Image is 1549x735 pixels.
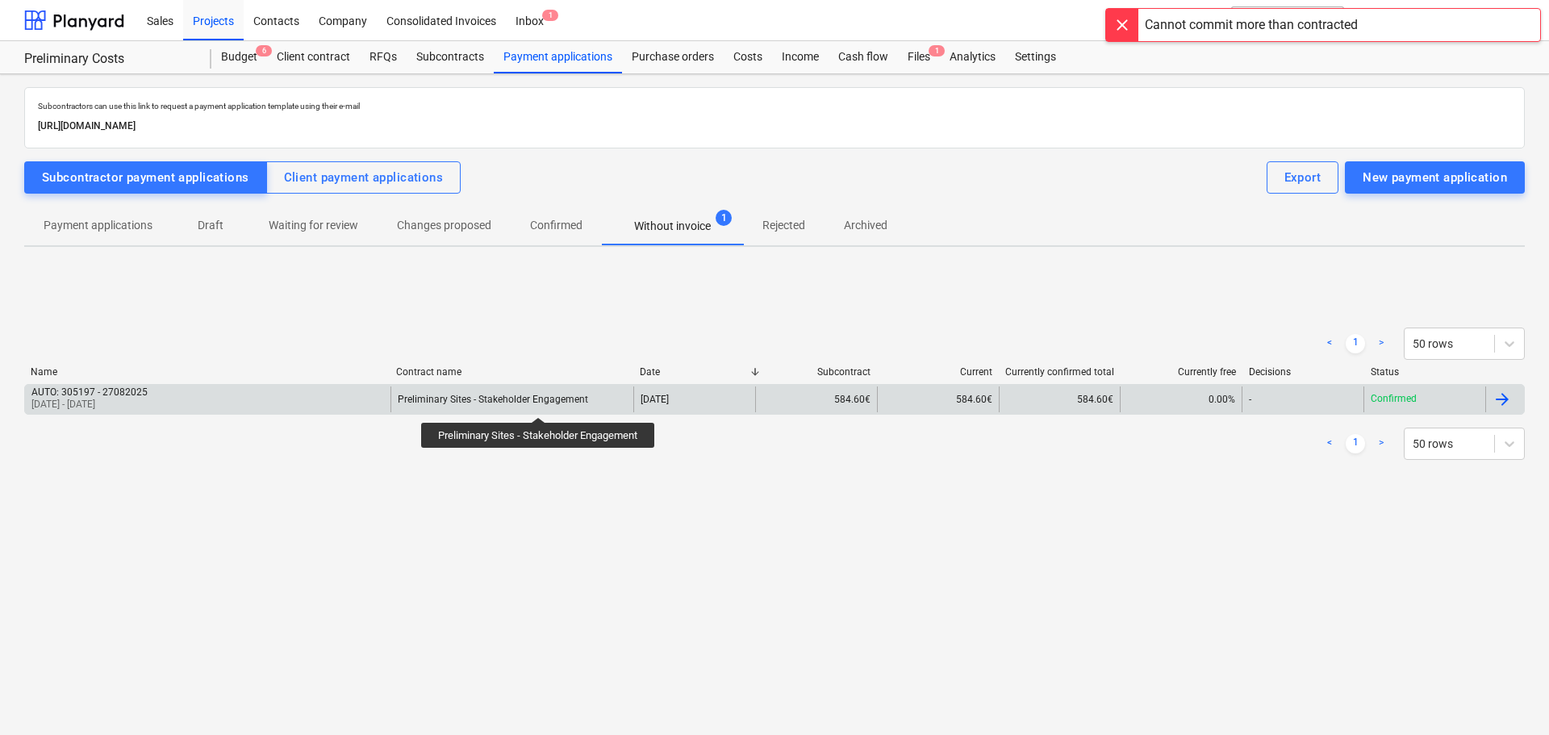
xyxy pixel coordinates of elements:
div: Contract name [396,366,627,378]
span: 1 [929,45,945,56]
span: 1 [542,10,558,21]
div: Name [31,366,383,378]
p: Rejected [762,217,805,234]
p: [DATE] - [DATE] [31,398,148,411]
p: Waiting for review [269,217,358,234]
div: Preliminary Costs [24,51,192,68]
div: Decisions [1249,366,1358,378]
p: Without invoice [634,218,711,235]
div: Current [883,366,992,378]
p: Payment applications [44,217,152,234]
a: Previous page [1320,334,1339,353]
iframe: Chat Widget [1468,658,1549,735]
div: 584.60€ [755,386,877,412]
span: 0.00% [1209,394,1235,405]
p: [URL][DOMAIN_NAME] [38,118,1511,135]
div: AUTO: 305197 - 27082025 [31,386,148,398]
div: Cannot commit more than contracted [1145,15,1358,35]
div: Files [898,41,940,73]
a: Client contract [267,41,360,73]
a: Purchase orders [622,41,724,73]
p: Confirmed [530,217,582,234]
a: Files1 [898,41,940,73]
a: Income [772,41,829,73]
div: Currently free [1127,366,1236,378]
div: 584.60€ [877,386,999,412]
button: Client payment applications [266,161,461,194]
a: Page 1 is your current page [1346,334,1365,353]
div: New payment application [1363,167,1507,188]
a: Budget6 [211,41,267,73]
div: Export [1284,167,1321,188]
a: Costs [724,41,772,73]
a: Next page [1372,434,1391,453]
button: New payment application [1345,161,1525,194]
a: Previous page [1320,434,1339,453]
p: Confirmed [1371,392,1417,406]
div: Preliminary Sites - Stakeholder Engagement [398,394,588,405]
p: Archived [844,217,887,234]
p: Subcontractors can use this link to request a payment application template using their e-mail [38,101,1511,111]
div: Subcontract [762,366,871,378]
a: Page 1 is your current page [1346,434,1365,453]
div: Subcontractor payment applications [42,167,249,188]
a: Settings [1005,41,1066,73]
span: 1 [716,210,732,226]
div: - [1249,394,1251,405]
div: Budget [211,41,267,73]
button: Subcontractor payment applications [24,161,267,194]
p: Changes proposed [397,217,491,234]
a: Next page [1372,334,1391,353]
a: Payment applications [494,41,622,73]
a: Cash flow [829,41,898,73]
div: Client payment applications [284,167,444,188]
div: Currently confirmed total [1005,366,1114,378]
div: 584.60€ [999,386,1121,412]
a: RFQs [360,41,407,73]
div: Status [1371,366,1480,378]
span: 6 [256,45,272,56]
a: Analytics [940,41,1005,73]
button: Export [1267,161,1339,194]
div: Date [640,366,749,378]
div: [DATE] [641,394,669,405]
a: Subcontracts [407,41,494,73]
p: Draft [191,217,230,234]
